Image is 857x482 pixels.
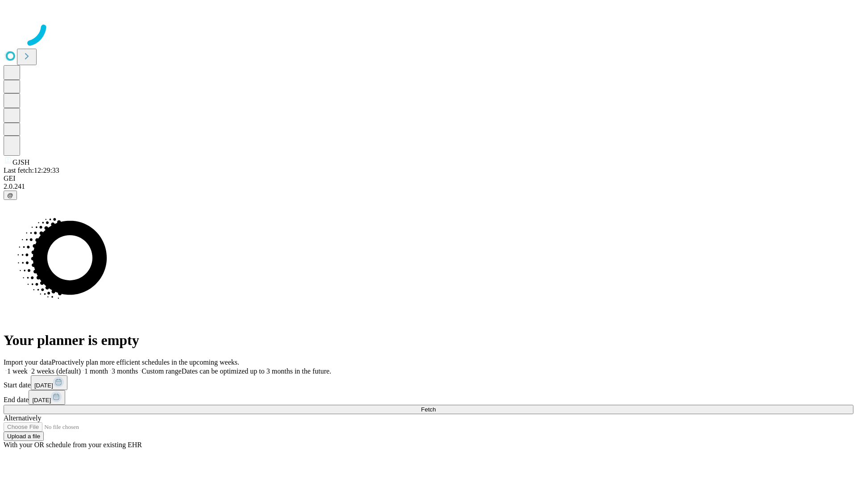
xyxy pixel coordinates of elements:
[31,367,81,375] span: 2 weeks (default)
[7,367,28,375] span: 1 week
[4,414,41,422] span: Alternatively
[4,332,853,349] h1: Your planner is empty
[182,367,331,375] span: Dates can be optimized up to 3 months in the future.
[34,382,53,389] span: [DATE]
[112,367,138,375] span: 3 months
[84,367,108,375] span: 1 month
[29,390,65,405] button: [DATE]
[7,192,13,199] span: @
[4,175,853,183] div: GEI
[4,432,44,441] button: Upload a file
[421,406,436,413] span: Fetch
[4,183,853,191] div: 2.0.241
[52,358,239,366] span: Proactively plan more efficient schedules in the upcoming weeks.
[12,158,29,166] span: GJSH
[4,166,59,174] span: Last fetch: 12:29:33
[4,191,17,200] button: @
[4,405,853,414] button: Fetch
[32,397,51,403] span: [DATE]
[141,367,181,375] span: Custom range
[31,375,67,390] button: [DATE]
[4,441,142,449] span: With your OR schedule from your existing EHR
[4,358,52,366] span: Import your data
[4,390,853,405] div: End date
[4,375,853,390] div: Start date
